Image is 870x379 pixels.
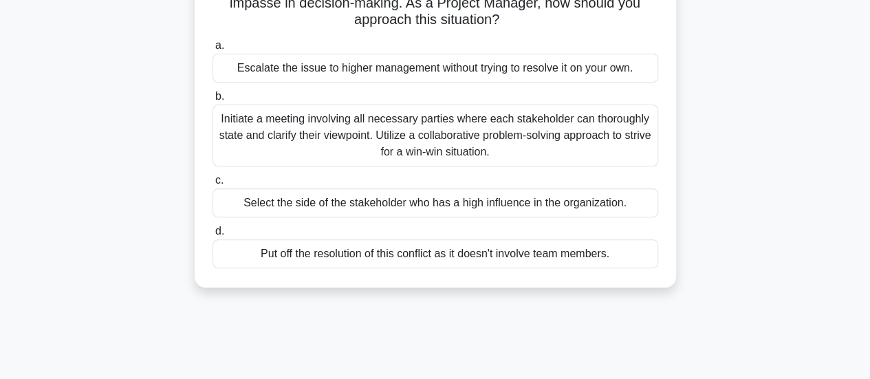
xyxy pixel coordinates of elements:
div: Select the side of the stakeholder who has a high influence in the organization. [213,188,658,217]
span: a. [215,39,224,51]
div: Put off the resolution of this conflict as it doesn't involve team members. [213,239,658,268]
span: c. [215,174,224,186]
span: b. [215,90,224,102]
div: Initiate a meeting involving all necessary parties where each stakeholder can thoroughly state an... [213,105,658,166]
div: Escalate the issue to higher management without trying to resolve it on your own. [213,54,658,83]
span: d. [215,225,224,237]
